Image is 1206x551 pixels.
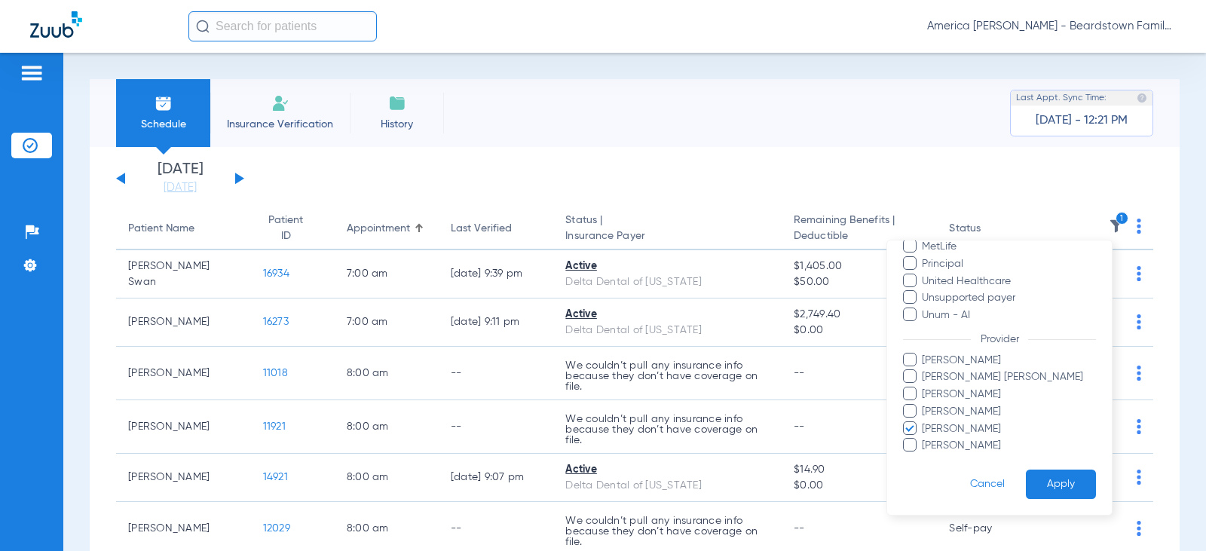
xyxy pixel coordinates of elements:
span: [PERSON_NAME] [921,421,1096,437]
span: [PERSON_NAME] [921,404,1096,420]
button: Cancel [949,470,1026,499]
span: Unum - AI [921,308,1096,323]
span: Provider [971,334,1028,344]
span: United Healthcare [921,274,1096,289]
span: [PERSON_NAME] [921,387,1096,403]
span: Unsupported payer [921,290,1096,306]
span: Principal [921,256,1096,272]
span: [PERSON_NAME] [PERSON_NAME] [921,369,1096,385]
button: Apply [1026,470,1096,499]
span: MetLife [921,239,1096,255]
span: [PERSON_NAME] [921,353,1096,369]
span: [PERSON_NAME] [921,438,1096,454]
